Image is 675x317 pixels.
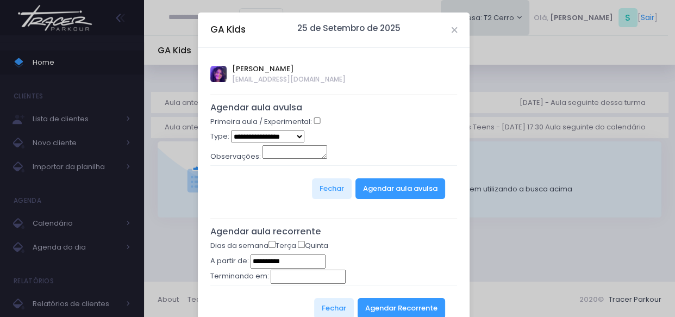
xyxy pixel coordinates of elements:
label: Terminando em: [210,271,269,282]
span: [EMAIL_ADDRESS][DOMAIN_NAME] [232,74,346,84]
h5: Agendar aula avulsa [210,102,458,113]
span: [PERSON_NAME] [232,64,346,74]
input: Terça [268,241,276,248]
h5: GA Kids [210,23,246,36]
button: Agendar aula avulsa [355,178,445,199]
label: Terça [268,240,296,251]
button: Close [452,27,457,33]
label: Primeira aula / Experimental: [210,116,312,127]
label: Type: [210,131,229,142]
input: Quinta [298,241,305,248]
label: Quinta [298,240,328,251]
label: A partir de: [210,256,249,266]
h5: Agendar aula recorrente [210,226,458,237]
label: Observações: [210,151,261,162]
button: Fechar [312,178,352,199]
h6: 25 de Setembro de 2025 [297,23,401,33]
